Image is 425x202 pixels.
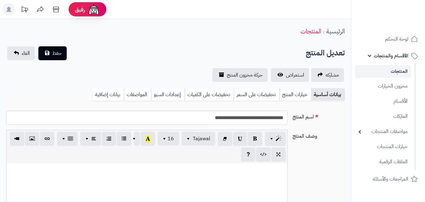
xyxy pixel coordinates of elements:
[17,3,32,17] a: تحديثات المنصة
[355,140,411,153] a: خيارات المنتجات
[151,88,185,101] a: إعدادات السيو
[7,46,35,60] a: الغاء
[290,130,347,140] label: وصف المنتج
[306,47,345,60] h2: تعديل المنتج
[326,26,345,36] a: الرئيسية
[355,110,411,123] a: الماركات
[290,111,347,121] label: اسم المنتج
[38,46,67,60] button: حفظ
[87,3,100,16] img: ai-face.png
[355,79,411,93] a: مخزون الخيارات
[311,88,345,101] a: بيانات أساسية
[158,132,179,146] button: 16
[52,49,62,57] span: حفظ
[185,88,234,101] a: تخفيضات على الكميات
[374,51,408,60] span: الأقسام والمنتجات
[193,135,210,142] span: Tajawal
[311,68,344,82] a: مشاركه
[355,155,411,169] a: الملفات الرقمية
[168,135,174,142] span: 16
[355,171,421,187] a: المراجعات والأسئلة
[355,65,411,78] a: المنتجات
[22,49,30,57] span: الغاء
[300,26,321,36] a: المنتجات
[271,68,309,82] a: استعراض
[212,68,268,82] a: حركة مخزون المنتج
[182,132,215,146] button: Tajawal
[227,71,263,79] span: حركة مخزون المنتج
[75,6,85,13] span: رفيق
[92,88,124,101] a: بيانات إضافية
[286,71,304,79] span: استعراض
[279,88,311,101] a: خيارات المنتج
[373,175,408,183] span: المراجعات والأسئلة
[355,95,411,108] a: الأقسام
[124,88,151,101] a: المواصفات
[234,88,279,101] a: تخفيضات على السعر
[326,71,339,79] span: مشاركه
[355,125,411,138] a: مواصفات المنتجات
[385,35,408,43] span: لوحة التحكم
[355,32,421,47] a: لوحة التحكم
